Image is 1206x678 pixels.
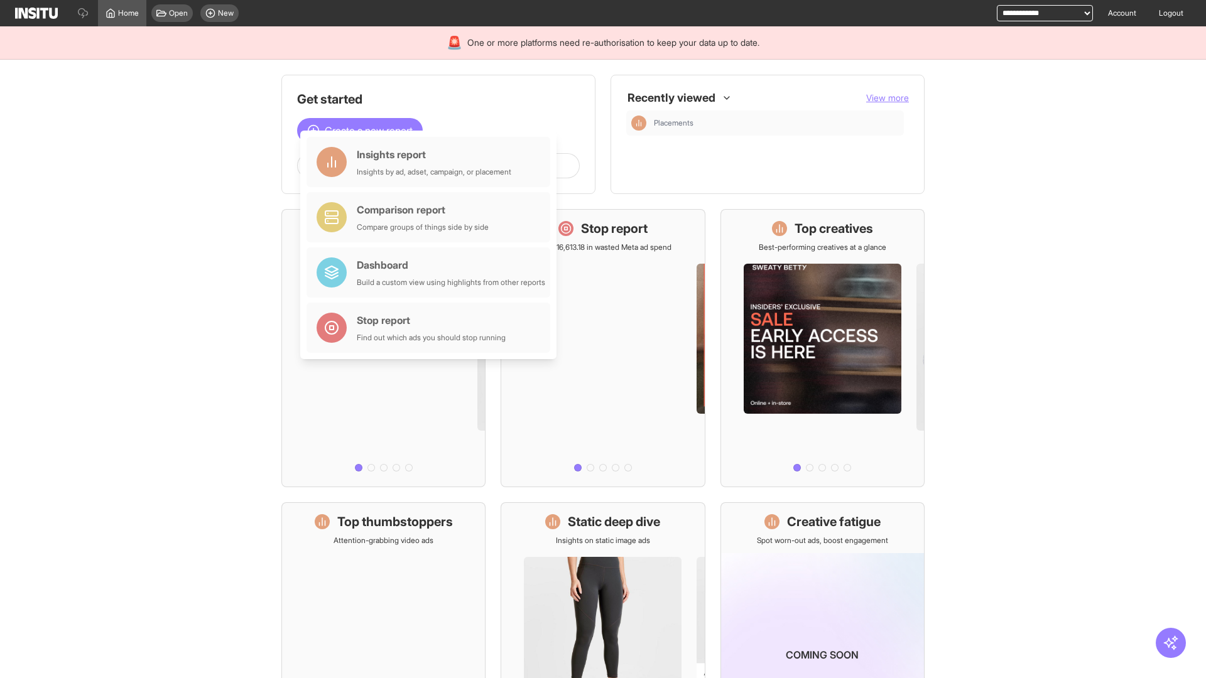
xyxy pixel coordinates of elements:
[357,167,511,177] div: Insights by ad, adset, campaign, or placement
[654,118,899,128] span: Placements
[218,8,234,18] span: New
[866,92,909,103] span: View more
[297,118,423,143] button: Create a new report
[556,535,650,546] p: Insights on static image ads
[357,333,506,343] div: Find out which ads you should stop running
[297,90,580,108] h1: Get started
[357,257,545,272] div: Dashboard
[501,209,705,487] a: Stop reportSave £16,613.18 in wasted Meta ad spend
[357,313,506,328] div: Stop report
[169,8,188,18] span: Open
[357,147,511,162] div: Insights report
[581,220,648,237] h1: Stop report
[654,118,693,128] span: Placements
[118,8,139,18] span: Home
[357,222,489,232] div: Compare groups of things side by side
[759,242,886,252] p: Best-performing creatives at a glance
[447,34,462,51] div: 🚨
[357,277,545,288] div: Build a custom view using highlights from other reports
[631,116,646,131] div: Insights
[795,220,873,237] h1: Top creatives
[568,513,660,530] h1: Static deep dive
[534,242,671,252] p: Save £16,613.18 in wasted Meta ad spend
[325,123,413,138] span: Create a new report
[334,535,433,546] p: Attention-grabbing video ads
[281,209,486,487] a: What's live nowSee all active ads instantly
[866,92,909,104] button: View more
[720,209,925,487] a: Top creativesBest-performing creatives at a glance
[337,513,453,530] h1: Top thumbstoppers
[467,36,759,49] span: One or more platforms need re-authorisation to keep your data up to date.
[357,202,489,217] div: Comparison report
[15,8,58,19] img: Logo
